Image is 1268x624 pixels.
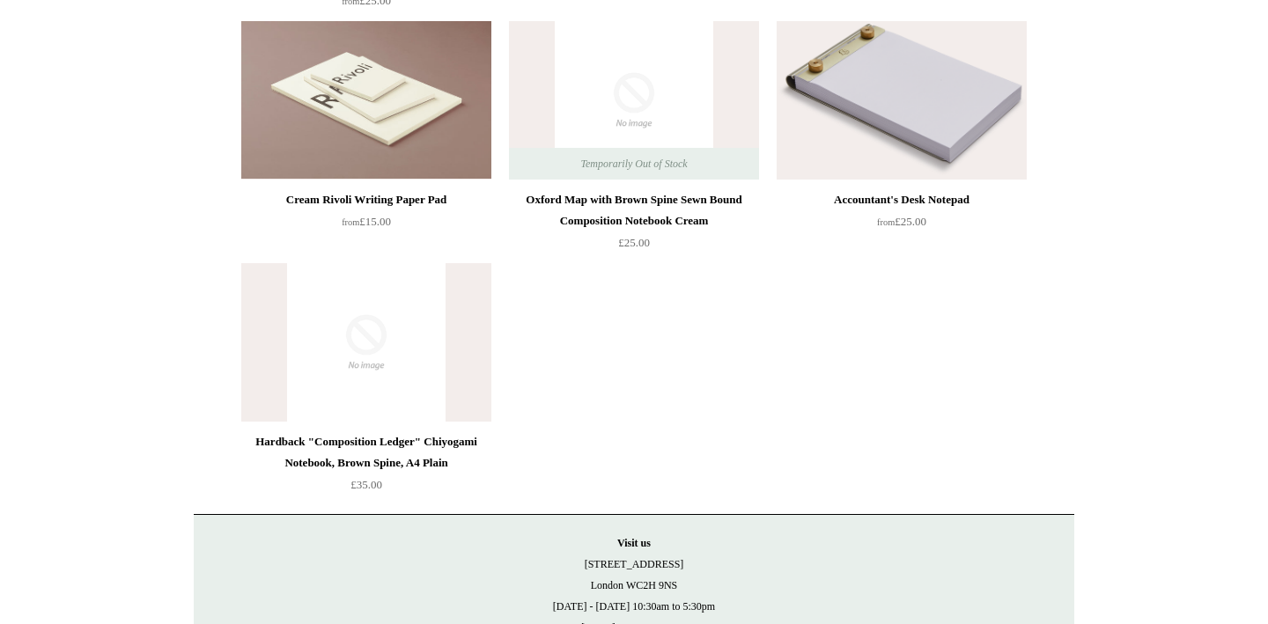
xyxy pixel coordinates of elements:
[777,189,1027,261] a: Accountant's Desk Notepad from£25.00
[513,189,755,231] div: Oxford Map with Brown Spine Sewn Bound Composition Notebook Cream
[246,431,487,474] div: Hardback "Composition Ledger" Chiyogami Notebook, Brown Spine, A4 Plain
[509,189,759,261] a: Oxford Map with Brown Spine Sewn Bound Composition Notebook Cream £25.00
[241,263,491,422] img: no-image-2048-a2addb12_grande.gif
[617,537,651,549] strong: Visit us
[509,21,759,180] img: no-image-2048-a2addb12_grande.gif
[877,215,926,228] span: £25.00
[877,217,895,227] span: from
[241,21,491,180] a: Cream Rivoli Writing Paper Pad Cream Rivoli Writing Paper Pad
[777,21,1027,180] img: Accountant's Desk Notepad
[563,148,704,180] span: Temporarily Out of Stock
[342,215,391,228] span: £15.00
[342,217,359,227] span: from
[241,189,491,261] a: Cream Rivoli Writing Paper Pad from£15.00
[241,21,491,180] img: Cream Rivoli Writing Paper Pad
[618,236,650,249] span: £25.00
[781,189,1022,210] div: Accountant's Desk Notepad
[509,21,759,180] a: Temporarily Out of Stock
[246,189,487,210] div: Cream Rivoli Writing Paper Pad
[350,478,382,491] span: £35.00
[241,431,491,503] a: Hardback "Composition Ledger" Chiyogami Notebook, Brown Spine, A4 Plain £35.00
[777,21,1027,180] a: Accountant's Desk Notepad Accountant's Desk Notepad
